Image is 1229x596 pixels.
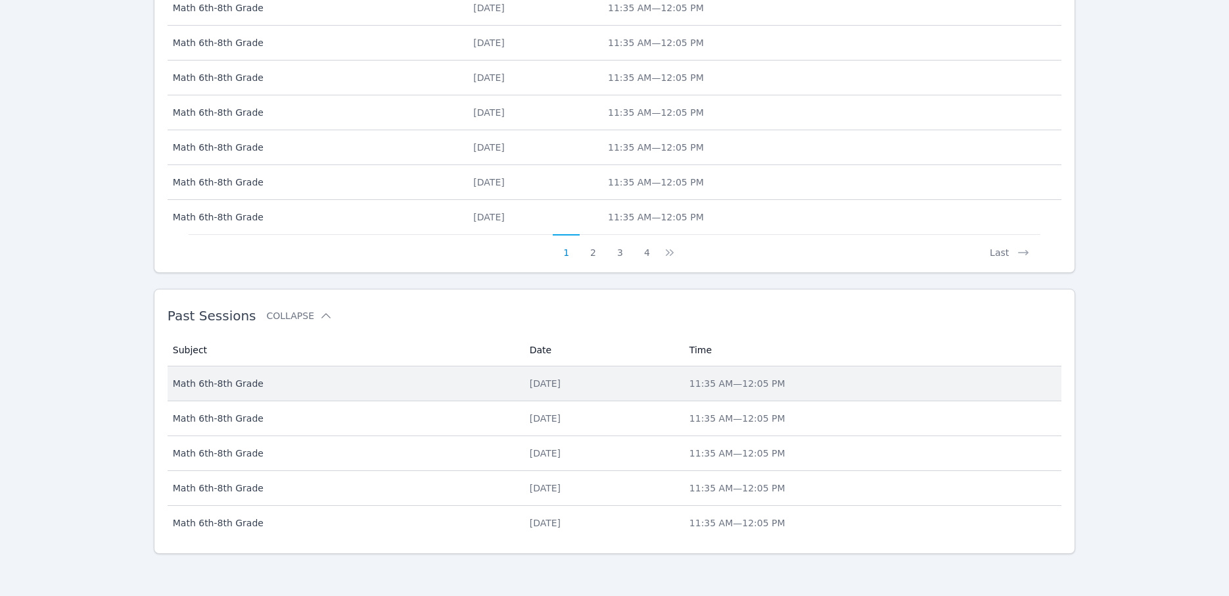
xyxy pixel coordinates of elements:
span: 11:35 AM — 12:05 PM [689,413,785,424]
div: [DATE] [473,106,592,119]
button: 4 [634,234,661,259]
span: Math 6th-8th Grade [173,516,514,530]
div: [DATE] [473,141,592,154]
span: 11:35 AM — 12:05 PM [608,72,704,83]
div: [DATE] [530,482,674,495]
span: Math 6th-8th Grade [173,482,514,495]
th: Date [522,334,682,366]
span: Math 6th-8th Grade [173,211,458,224]
span: Math 6th-8th Grade [173,141,458,154]
span: Math 6th-8th Grade [173,176,458,189]
tr: Math 6th-8th Grade[DATE]11:35 AM—12:05 PM [168,401,1062,436]
span: Past Sessions [168,308,256,324]
span: Math 6th-8th Grade [173,1,458,14]
span: Math 6th-8th Grade [173,412,514,425]
div: [DATE] [473,211,592,224]
div: [DATE] [473,36,592,49]
div: [DATE] [530,447,674,460]
button: Collapse [267,309,333,322]
span: Math 6th-8th Grade [173,377,514,390]
span: Math 6th-8th Grade [173,447,514,460]
button: Last [979,234,1040,259]
div: [DATE] [473,1,592,14]
tr: Math 6th-8th Grade[DATE]11:35 AM—12:05 PM [168,165,1062,200]
span: 11:35 AM — 12:05 PM [689,448,785,459]
span: 11:35 AM — 12:05 PM [608,37,704,48]
div: [DATE] [530,516,674,530]
span: Math 6th-8th Grade [173,36,458,49]
tr: Math 6th-8th Grade[DATE]11:35 AM—12:05 PM [168,471,1062,506]
tr: Math 6th-8th Grade[DATE]11:35 AM—12:05 PM [168,26,1062,61]
div: [DATE] [473,176,592,189]
th: Time [682,334,1061,366]
button: 2 [580,234,607,259]
button: 1 [553,234,580,259]
div: [DATE] [530,412,674,425]
span: 11:35 AM — 12:05 PM [608,107,704,118]
tr: Math 6th-8th Grade[DATE]11:35 AM—12:05 PM [168,61,1062,95]
tr: Math 6th-8th Grade[DATE]11:35 AM—12:05 PM [168,506,1062,540]
span: 11:35 AM — 12:05 PM [689,483,785,493]
tr: Math 6th-8th Grade[DATE]11:35 AM—12:05 PM [168,436,1062,471]
span: 11:35 AM — 12:05 PM [689,518,785,528]
tr: Math 6th-8th Grade[DATE]11:35 AM—12:05 PM [168,366,1062,401]
div: [DATE] [473,71,592,84]
tr: Math 6th-8th Grade[DATE]11:35 AM—12:05 PM [168,95,1062,130]
span: 11:35 AM — 12:05 PM [608,212,704,222]
tr: Math 6th-8th Grade[DATE]11:35 AM—12:05 PM [168,200,1062,234]
span: 11:35 AM — 12:05 PM [608,177,704,187]
div: [DATE] [530,377,674,390]
tr: Math 6th-8th Grade[DATE]11:35 AM—12:05 PM [168,130,1062,165]
span: 11:35 AM — 12:05 PM [689,378,785,389]
th: Subject [168,334,522,366]
button: 3 [607,234,634,259]
span: Math 6th-8th Grade [173,106,458,119]
span: 11:35 AM — 12:05 PM [608,142,704,153]
span: Math 6th-8th Grade [173,71,458,84]
span: 11:35 AM — 12:05 PM [608,3,704,13]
